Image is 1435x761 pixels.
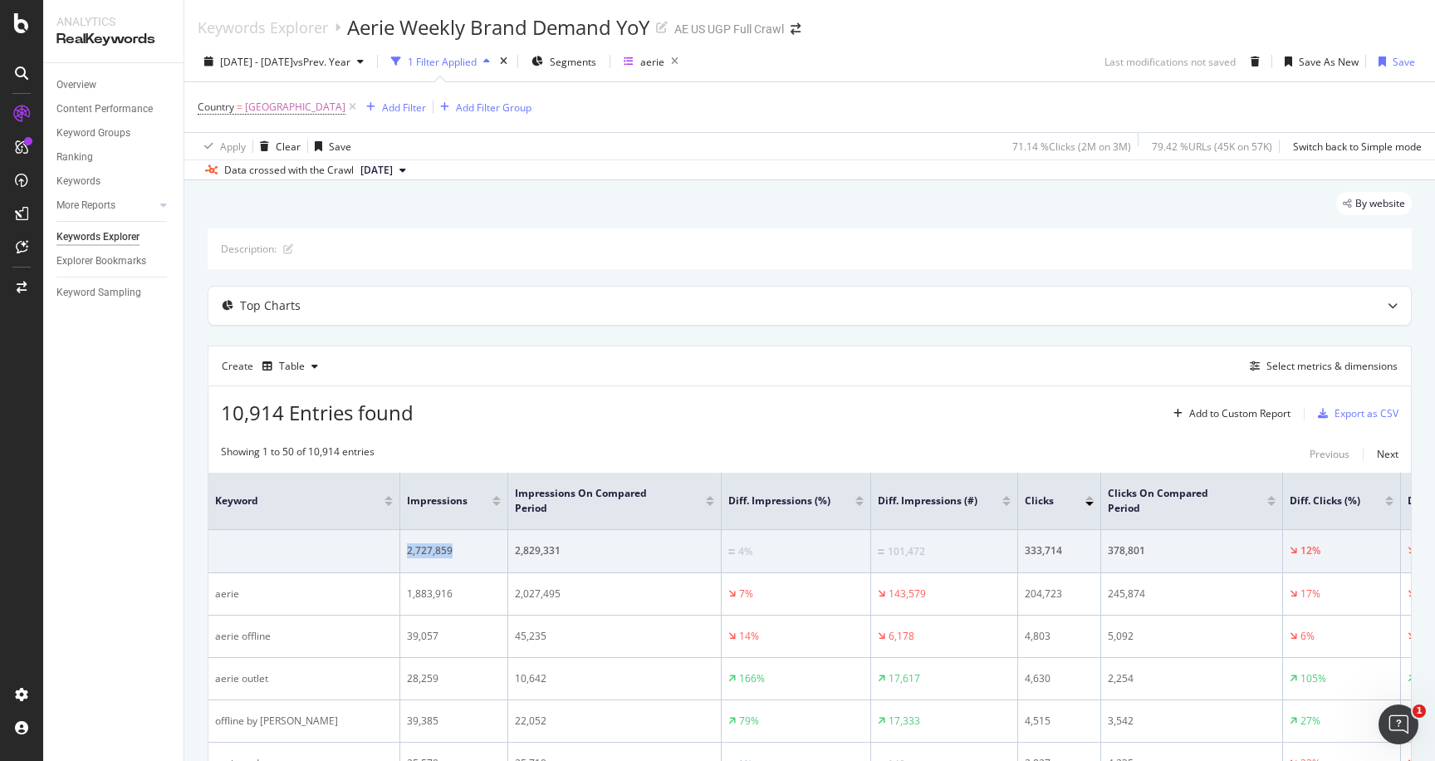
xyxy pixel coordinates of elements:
[878,493,977,508] span: Diff. Impressions (#)
[354,160,413,180] button: [DATE]
[889,587,926,601] div: 143,579
[220,55,293,69] span: [DATE] - [DATE]
[515,629,714,644] div: 45,235
[550,55,596,69] span: Segments
[360,163,393,178] span: 2025 Aug. 29th
[407,493,468,508] span: Impressions
[515,714,714,729] div: 22,052
[1025,493,1060,508] span: Clicks
[240,297,301,314] div: Top Charts
[56,284,172,302] a: Keyword Sampling
[1300,714,1320,729] div: 27%
[256,353,325,380] button: Table
[515,543,714,558] div: 2,829,331
[889,714,920,729] div: 17,333
[56,125,172,142] a: Keyword Groups
[1108,671,1276,686] div: 2,254
[224,163,354,178] div: Data crossed with the Crawl
[56,173,100,190] div: Keywords
[1311,400,1398,427] button: Export as CSV
[56,173,172,190] a: Keywords
[791,23,801,35] div: arrow-right-arrow-left
[1335,406,1398,420] div: Export as CSV
[407,714,501,729] div: 39,385
[56,149,172,166] a: Ranking
[253,133,301,160] button: Clear
[1025,671,1094,686] div: 4,630
[1310,447,1349,461] div: Previous
[1286,133,1422,160] button: Switch back to Simple mode
[1266,359,1398,373] div: Select metrics & dimensions
[640,55,664,69] div: aerie
[674,21,784,37] div: AE US UGP Full Crawl
[1379,705,1418,744] iframe: Intercom live chat
[215,587,393,601] div: aerie
[56,101,172,118] a: Content Performance
[220,140,246,154] div: Apply
[198,48,370,75] button: [DATE] - [DATE]vsPrev. Year
[739,714,759,729] div: 79%
[525,48,603,75] button: Segments
[1167,400,1291,427] button: Add to Custom Report
[1108,714,1276,729] div: 3,542
[56,125,130,142] div: Keyword Groups
[407,543,501,558] div: 2,727,859
[617,48,685,75] button: aerie
[407,629,501,644] div: 39,057
[293,55,350,69] span: vs Prev. Year
[1189,409,1291,419] div: Add to Custom Report
[279,361,305,371] div: Table
[888,544,925,559] div: 101,472
[1104,55,1236,69] div: Last modifications not saved
[515,486,681,516] span: Impressions On Compared Period
[1310,444,1349,464] button: Previous
[407,671,501,686] div: 28,259
[407,587,501,601] div: 1,883,916
[221,242,277,256] div: Description:
[56,30,170,49] div: RealKeywords
[382,101,426,115] div: Add Filter
[1372,48,1415,75] button: Save
[1012,140,1131,154] div: 71.14 % Clicks ( 2M on 3M )
[215,493,360,508] span: Keyword
[56,253,172,270] a: Explorer Bookmarks
[1025,714,1094,729] div: 4,515
[1108,587,1276,601] div: 245,874
[56,76,172,94] a: Overview
[1108,543,1276,558] div: 378,801
[408,55,477,69] div: 1 Filter Applied
[433,97,531,117] button: Add Filter Group
[308,133,351,160] button: Save
[276,140,301,154] div: Clear
[1300,587,1320,601] div: 17%
[215,714,393,729] div: offline by [PERSON_NAME]
[56,197,115,214] div: More Reports
[384,48,497,75] button: 1 Filter Applied
[738,544,752,559] div: 4%
[198,100,234,114] span: Country
[215,671,393,686] div: aerie outlet
[1025,543,1094,558] div: 333,714
[1300,629,1315,644] div: 6%
[222,353,325,380] div: Create
[347,13,649,42] div: Aerie Weekly Brand Demand YoY
[739,671,765,686] div: 166%
[1393,55,1415,69] div: Save
[1108,486,1242,516] span: Clicks On Compared Period
[1278,48,1359,75] button: Save As New
[56,253,146,270] div: Explorer Bookmarks
[497,53,511,70] div: times
[728,549,735,554] img: Equal
[739,587,753,601] div: 7%
[1243,356,1398,376] button: Select metrics & dimensions
[1025,587,1094,601] div: 204,723
[56,197,155,214] a: More Reports
[221,399,414,426] span: 10,914 Entries found
[889,629,914,644] div: 6,178
[56,228,140,246] div: Keywords Explorer
[728,493,830,508] span: Diff. Impressions (%)
[1108,629,1276,644] div: 5,092
[221,444,375,464] div: Showing 1 to 50 of 10,914 entries
[56,101,153,118] div: Content Performance
[329,140,351,154] div: Save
